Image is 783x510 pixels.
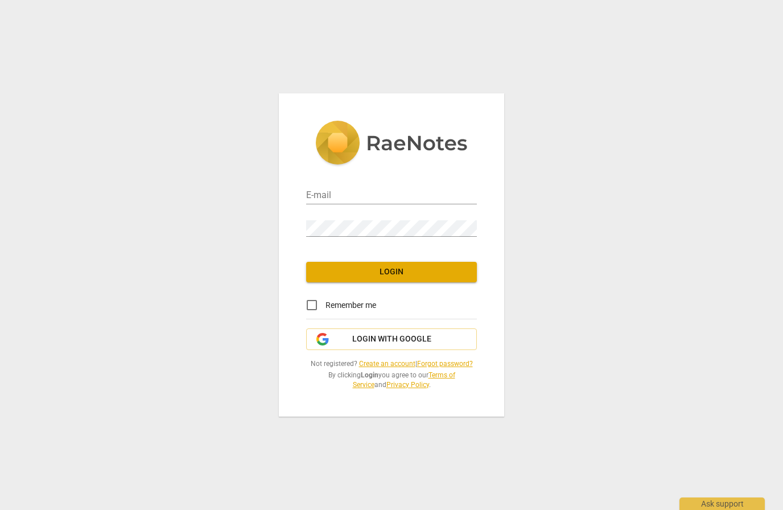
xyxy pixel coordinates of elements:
[306,359,477,369] span: Not registered? |
[679,497,765,510] div: Ask support
[352,334,431,345] span: Login with Google
[306,262,477,282] button: Login
[325,299,376,311] span: Remember me
[306,371,477,389] span: By clicking you agree to our and .
[353,371,455,389] a: Terms of Service
[417,360,473,368] a: Forgot password?
[359,360,415,368] a: Create an account
[315,121,468,167] img: 5ac2273c67554f335776073100b6d88f.svg
[386,381,429,389] a: Privacy Policy
[315,266,468,278] span: Login
[306,328,477,350] button: Login with Google
[361,371,378,379] b: Login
